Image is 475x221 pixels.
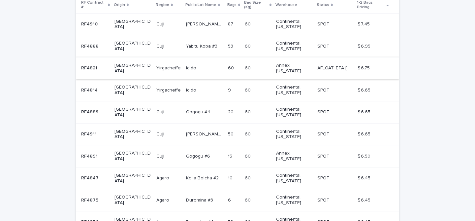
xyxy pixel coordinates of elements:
p: SPOT [317,108,331,115]
p: $ 6.50 [358,152,372,159]
tr: RF4875RF4875 [GEOGRAPHIC_DATA]AgaroAgaro Duromina #3Duromina #3 66 6060 Continental, [US_STATE] S... [76,189,399,211]
p: 60 [245,130,252,137]
p: Gogogu #4 [186,108,211,115]
p: 60 [245,42,252,49]
tr: RF4891RF4891 [GEOGRAPHIC_DATA]GujiGuji Gogogu #6Gogogu #6 1515 6060 Annex, [US_STATE] SPOTSPOT $ ... [76,145,399,167]
p: Yirgacheffe [156,86,182,93]
p: $ 6.65 [358,108,372,115]
p: Status [317,1,329,9]
p: [GEOGRAPHIC_DATA] [114,129,151,140]
p: RF4888 [81,42,100,49]
p: SPOT [317,130,331,137]
tr: RF4910RF4910 [GEOGRAPHIC_DATA]GujiGuji [PERSON_NAME] Muda lot #1 Natural[PERSON_NAME] Muda lot #1... [76,13,399,35]
p: Origin [114,1,125,9]
p: RF4821 [81,64,99,71]
p: Kolla Bolcha #2 [186,174,220,181]
p: Warehouse [275,1,297,9]
p: Gogogu #6 [186,152,211,159]
p: 10 [228,174,234,181]
p: 6 [228,196,232,203]
p: 60 [245,152,252,159]
p: [GEOGRAPHIC_DATA] [114,63,151,74]
tr: RF4888RF4888 [GEOGRAPHIC_DATA]GujiGuji Yabitu Koba #3Yabitu Koba #3 5353 6060 Continental, [US_ST... [76,35,399,57]
p: $ 6.65 [358,86,372,93]
p: AFLOAT: ETA 09-28-2025 [317,64,354,71]
tr: RF4889RF4889 [GEOGRAPHIC_DATA]GujiGuji Gogogu #4Gogogu #4 2020 6060 Continental, [US_STATE] SPOTS... [76,101,399,123]
p: [GEOGRAPHIC_DATA] [114,85,151,96]
p: SPOT [317,152,331,159]
p: Guji [156,108,166,115]
p: 9 [228,86,232,93]
p: Public Lot Name [185,1,216,9]
p: Yabitu Koba #3 [186,42,219,49]
tr: RF4911RF4911 [GEOGRAPHIC_DATA]GujiGuji [PERSON_NAME] Harsu [PERSON_NAME] lot #3 Natural[PERSON_NA... [76,123,399,145]
p: $ 6.95 [358,42,372,49]
p: Agaro [156,174,171,181]
p: RF4875 [81,196,100,203]
p: Idido [186,64,198,71]
p: 60 [245,86,252,93]
tr: RF4847RF4847 [GEOGRAPHIC_DATA]AgaroAgaro Kolla Bolcha #2Kolla Bolcha #2 1010 6060 Continental, [U... [76,167,399,189]
p: Uraga Goro Muda lot #1 Natural [186,20,224,27]
p: [GEOGRAPHIC_DATA] [114,107,151,118]
p: [GEOGRAPHIC_DATA] [114,19,151,30]
p: [GEOGRAPHIC_DATA] [114,151,151,162]
p: $ 7.45 [358,20,371,27]
p: Uraga Harsu Haro lot #3 Natural [186,130,224,137]
p: 60 [245,64,252,71]
p: [GEOGRAPHIC_DATA] [114,173,151,184]
tr: RF4814RF4814 [GEOGRAPHIC_DATA]YirgacheffeYirgacheffe IdidoIdido 99 6060 Continental, [US_STATE] S... [76,79,399,101]
p: SPOT [317,42,331,49]
p: Guji [156,130,166,137]
p: 60 [245,108,252,115]
p: RF4891 [81,152,99,159]
p: 60 [228,64,235,71]
p: [GEOGRAPHIC_DATA] [114,195,151,206]
p: 87 [228,20,235,27]
p: 15 [228,152,234,159]
p: Agaro [156,196,171,203]
p: Guji [156,20,166,27]
p: 60 [245,20,252,27]
p: 50 [228,130,235,137]
p: 60 [245,196,252,203]
p: RF4814 [81,86,99,93]
p: Region [156,1,169,9]
p: RF4847 [81,174,100,181]
p: [GEOGRAPHIC_DATA] [114,41,151,52]
p: 20 [228,108,235,115]
p: RF4910 [81,20,99,27]
p: Guji [156,152,166,159]
p: Guji [156,42,166,49]
p: RF4889 [81,108,100,115]
p: $ 6.75 [358,64,371,71]
p: SPOT [317,174,331,181]
p: Bags [227,1,237,9]
p: $ 6.65 [358,130,372,137]
p: SPOT [317,20,331,27]
p: 60 [245,174,252,181]
p: RF4911 [81,130,98,137]
p: $ 6.45 [358,174,372,181]
p: Duromina #3 [186,196,214,203]
p: 53 [228,42,235,49]
p: SPOT [317,86,331,93]
p: Idido [186,86,198,93]
tr: RF4821RF4821 [GEOGRAPHIC_DATA]YirgacheffeYirgacheffe IdidoIdido 6060 6060 Annex, [US_STATE] AFLOA... [76,57,399,79]
p: SPOT [317,196,331,203]
p: $ 6.45 [358,196,372,203]
p: Yirgacheffe [156,64,182,71]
